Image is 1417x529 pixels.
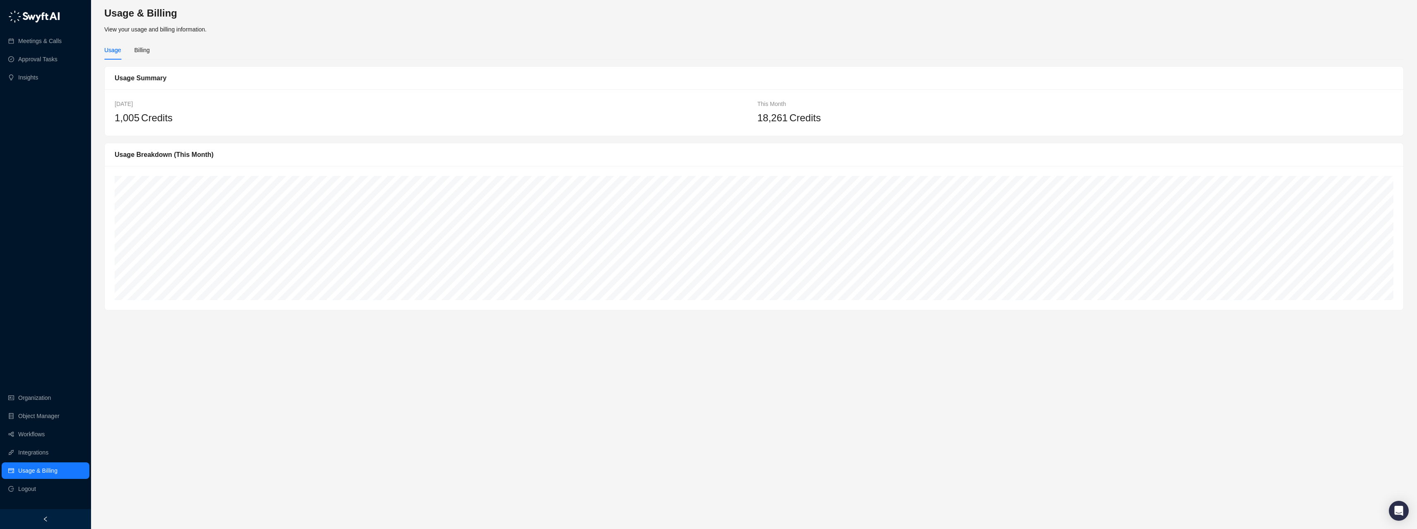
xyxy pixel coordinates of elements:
[18,51,58,67] a: Approval Tasks
[1389,501,1409,521] div: Open Intercom Messenger
[115,112,139,123] span: 1,005
[18,33,62,49] a: Meetings & Calls
[115,73,1393,83] div: Usage Summary
[18,390,51,406] a: Organization
[18,426,45,442] a: Workflows
[18,408,60,424] a: Object Manager
[757,112,788,123] span: 18,261
[115,99,751,108] div: [DATE]
[8,486,14,492] span: logout
[789,110,821,126] span: Credits
[43,516,48,522] span: left
[104,46,121,55] div: Usage
[134,46,149,55] div: Billing
[104,7,1404,20] h3: Usage & Billing
[757,99,1393,108] div: This Month
[115,149,1393,160] div: Usage Breakdown (This Month)
[104,26,207,33] span: View your usage and billing information.
[18,462,58,479] a: Usage & Billing
[8,10,60,23] img: logo-05li4sbe.png
[18,444,48,461] a: Integrations
[18,69,38,86] a: Insights
[141,110,173,126] span: Credits
[18,481,36,497] span: Logout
